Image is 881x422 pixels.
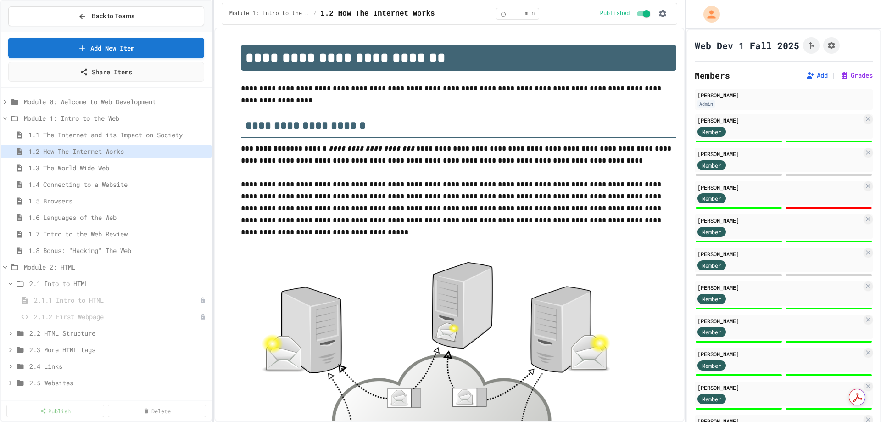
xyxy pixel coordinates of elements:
[313,10,317,17] span: /
[229,10,310,17] span: Module 1: Intro to the Web
[697,100,715,108] div: Admin
[697,283,862,292] div: [PERSON_NAME]
[702,395,721,403] span: Member
[805,345,872,384] iframe: chat widget
[702,295,721,303] span: Member
[28,146,208,156] span: 1.2 How The Internet Works
[8,62,204,82] a: Share Items
[702,361,721,370] span: Member
[697,183,862,191] div: [PERSON_NAME]
[320,8,435,19] span: 1.2 How The Internet Works
[200,314,206,320] div: Unpublished
[697,383,862,392] div: [PERSON_NAME]
[803,37,820,54] button: Click to see fork details
[702,194,721,203] span: Member
[29,378,208,388] span: 2.5 Websites
[24,97,208,107] span: Module 0: Welcome to Web Development
[702,161,721,169] span: Member
[108,405,206,417] a: Delete
[28,229,208,239] span: 1.7 Intro to the Web Review
[29,279,208,288] span: 2.1 Into to HTML
[697,91,870,99] div: [PERSON_NAME]
[29,361,208,371] span: 2.4 Links
[8,6,204,26] button: Back to Teams
[29,345,208,354] span: 2.3 More HTML tags
[28,213,208,222] span: 1.6 Languages of the Web
[600,10,630,17] span: Published
[24,262,208,272] span: Module 2: HTML
[92,11,134,21] span: Back to Teams
[600,8,652,19] div: Content is published and visible to students
[6,405,104,417] a: Publish
[200,297,206,304] div: Unpublished
[24,113,208,123] span: Module 1: Intro to the Web
[8,38,204,58] a: Add New Item
[697,116,862,124] div: [PERSON_NAME]
[697,150,862,158] div: [PERSON_NAME]
[697,350,862,358] div: [PERSON_NAME]
[806,71,828,80] button: Add
[525,10,535,17] span: min
[842,385,872,413] iframe: chat widget
[34,295,200,305] span: 2.1.1 Intro to HTML
[697,317,862,325] div: [PERSON_NAME]
[702,128,721,136] span: Member
[28,246,208,255] span: 1.8 Bonus: "Hacking" The Web
[823,37,840,54] button: Assignment Settings
[29,328,208,338] span: 2.2 HTML Structure
[695,39,799,52] h1: Web Dev 1 Fall 2025
[840,71,873,80] button: Grades
[831,70,836,81] span: |
[702,228,721,236] span: Member
[694,4,722,25] div: My Account
[28,130,208,140] span: 1.1 The Internet and its Impact on Society
[34,312,200,321] span: 2.1.2 First Webpage
[697,250,862,258] div: [PERSON_NAME]
[28,163,208,173] span: 1.3 The World Wide Web
[28,196,208,206] span: 1.5 Browsers
[28,180,208,189] span: 1.4 Connecting to a Website
[695,69,730,82] h2: Members
[702,261,721,270] span: Member
[702,328,721,336] span: Member
[29,394,208,404] span: 2.6 Images
[697,216,862,225] div: [PERSON_NAME]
